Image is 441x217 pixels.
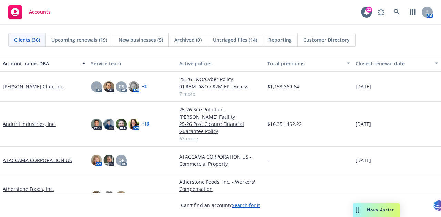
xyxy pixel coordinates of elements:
[142,122,149,126] a: + 16
[91,60,174,67] div: Service team
[181,202,260,209] span: Can't find an account?
[91,119,102,130] img: photo
[128,81,139,92] img: photo
[374,5,388,19] a: Report a Bug
[367,207,394,213] span: Nova Assist
[179,76,262,83] a: 25-26 E&O/Cyber Policy
[356,193,371,200] span: [DATE]
[103,81,114,92] img: photo
[3,156,72,164] a: ATACCAMA CORPORATION US
[176,55,265,72] button: Active policies
[6,2,53,22] a: Accounts
[179,193,262,207] a: Atherstone Foods, Inc. - Commercial Auto
[267,120,302,128] span: $16,351,462.22
[128,119,139,130] img: photo
[268,36,292,43] span: Reporting
[267,156,269,164] span: -
[353,55,441,72] button: Closest renewal date
[116,119,127,130] img: photo
[179,153,262,167] a: ATACCAMA CORPORATION US - Commercial Property
[356,83,371,90] span: [DATE]
[353,203,361,217] div: Drag to move
[91,155,102,166] img: photo
[179,60,262,67] div: Active policies
[3,120,56,128] a: Anduril Industries, Inc.
[14,36,40,43] span: Clients (36)
[179,135,262,142] a: 63 more
[303,36,350,43] span: Customer Directory
[179,178,262,193] a: Atherstone Foods, Inc. - Workers' Compensation
[390,5,404,19] a: Search
[353,203,400,217] button: Nova Assist
[179,83,262,90] a: 01 $3M D&O / $2M EPL Excess
[267,60,342,67] div: Total premiums
[406,5,420,19] a: Switch app
[356,120,371,128] span: [DATE]
[179,106,262,120] a: 25-26 Site Pollution [PERSON_NAME] Facility
[3,185,54,193] a: Atherstone Foods, Inc.
[267,83,299,90] span: $1,153,369.64
[3,193,85,207] span: GLASS ONION CATERING; T.E.A Investments, LLC
[29,9,51,15] span: Accounts
[103,119,114,130] img: photo
[213,36,257,43] span: Untriaged files (14)
[179,90,262,97] a: 7 more
[356,156,371,164] span: [DATE]
[142,85,147,89] a: + 2
[94,83,99,90] span: LI
[356,60,431,67] div: Closest renewal date
[118,156,125,164] span: DP
[119,36,163,43] span: New businesses (5)
[103,191,114,202] img: photo
[88,55,176,72] button: Service team
[91,191,102,202] img: photo
[119,83,124,90] span: CS
[51,36,107,43] span: Upcoming renewals (19)
[267,193,295,200] span: $608,365.00
[3,60,78,67] div: Account name, DBA
[174,36,202,43] span: Archived (0)
[366,7,372,13] div: 33
[179,120,262,135] a: 25-26 Post Closure Financial Guarantee Policy
[3,83,64,90] a: [PERSON_NAME] Club, Inc.
[103,155,114,166] img: photo
[265,55,353,72] button: Total premiums
[232,202,260,208] a: Search for it
[116,191,127,202] img: photo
